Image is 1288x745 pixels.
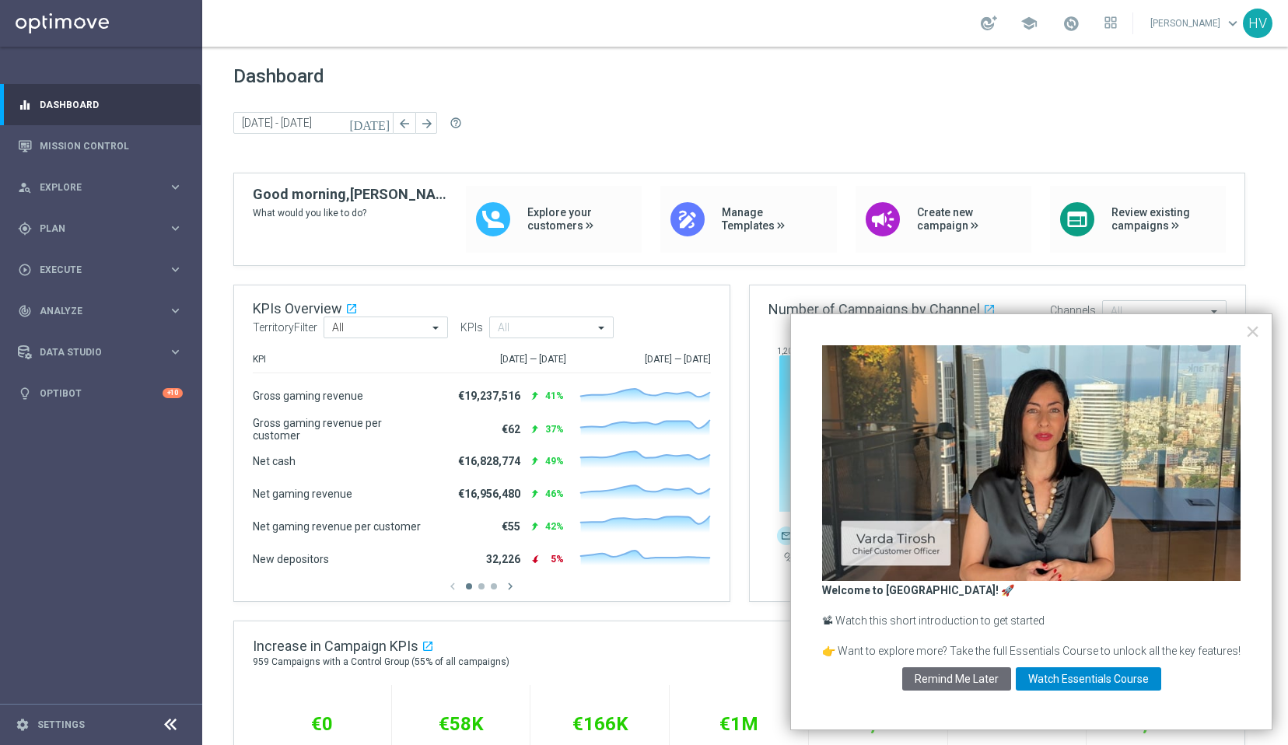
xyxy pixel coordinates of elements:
[902,667,1011,691] button: Remind Me Later
[18,304,168,318] div: Analyze
[822,584,1014,596] strong: Welcome to [GEOGRAPHIC_DATA]! 🚀
[163,388,183,398] div: +10
[40,306,168,316] span: Analyze
[18,304,32,318] i: track_changes
[168,180,183,194] i: keyboard_arrow_right
[1149,12,1243,35] a: [PERSON_NAME]
[18,222,168,236] div: Plan
[1243,9,1272,38] div: HV
[1016,667,1161,691] button: Watch Essentials Course
[18,263,168,277] div: Execute
[1245,319,1260,344] button: Close
[18,345,168,359] div: Data Studio
[18,263,32,277] i: play_circle_outline
[168,221,183,236] i: keyboard_arrow_right
[168,262,183,277] i: keyboard_arrow_right
[40,125,183,166] a: Mission Control
[37,720,85,729] a: Settings
[18,180,168,194] div: Explore
[168,345,183,359] i: keyboard_arrow_right
[822,345,1241,581] iframe: Welcome to Optimove!
[168,303,183,318] i: keyboard_arrow_right
[40,265,168,275] span: Execute
[18,84,183,125] div: Dashboard
[18,386,32,400] i: lightbulb
[1224,15,1241,32] span: keyboard_arrow_down
[40,183,168,192] span: Explore
[40,348,168,357] span: Data Studio
[40,84,183,125] a: Dashboard
[18,98,32,112] i: equalizer
[16,718,30,732] i: settings
[40,372,163,414] a: Optibot
[822,614,1241,629] p: 📽 Watch this short introduction to get started
[18,180,32,194] i: person_search
[18,125,183,166] div: Mission Control
[1020,15,1038,32] span: school
[40,224,168,233] span: Plan
[18,372,183,414] div: Optibot
[18,222,32,236] i: gps_fixed
[822,644,1241,659] p: 👉 Want to explore more? Take the full Essentials Course to unlock all the key features!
